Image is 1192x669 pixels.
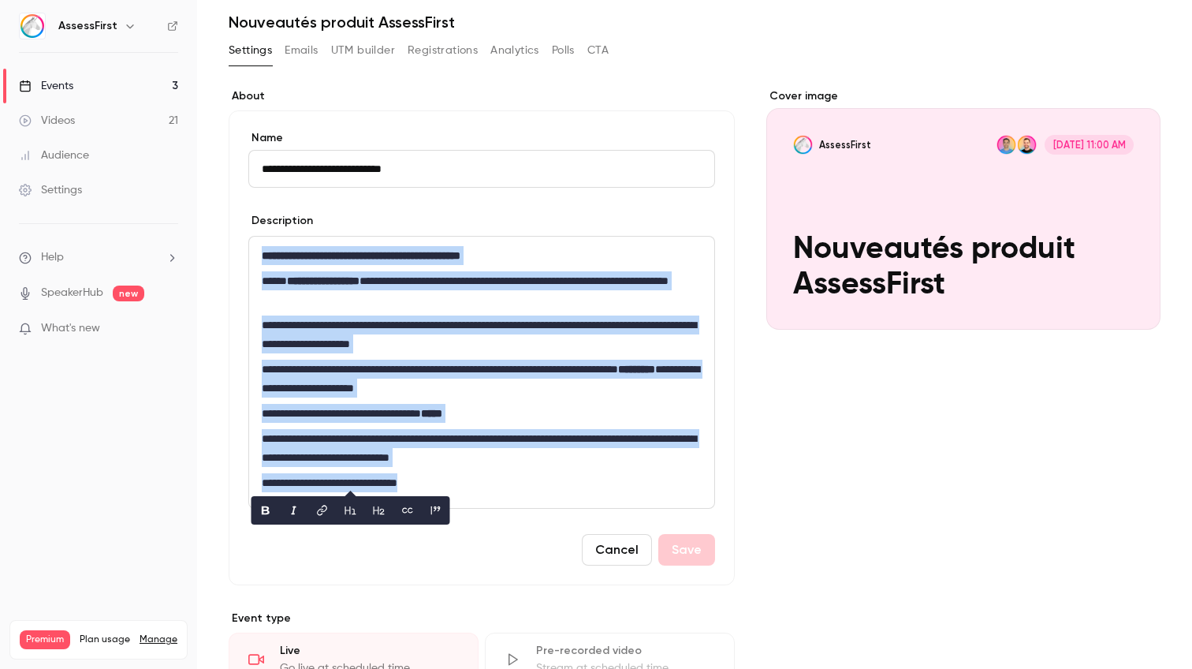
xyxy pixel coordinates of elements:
[285,38,318,63] button: Emails
[19,182,82,198] div: Settings
[280,643,459,659] div: Live
[113,286,144,301] span: new
[140,633,177,646] a: Manage
[20,13,45,39] img: AssessFirst
[229,611,735,626] p: Event type
[552,38,575,63] button: Polls
[310,498,335,523] button: link
[19,113,75,129] div: Videos
[19,249,178,266] li: help-dropdown-opener
[80,633,130,646] span: Plan usage
[423,498,449,523] button: blockquote
[281,498,307,523] button: italic
[229,13,1160,32] h1: Nouveautés produit AssessFirst
[229,88,735,104] label: About
[41,249,64,266] span: Help
[587,38,609,63] button: CTA
[249,237,714,508] div: editor
[253,498,278,523] button: bold
[41,285,103,301] a: SpeakerHub
[536,643,715,659] div: Pre-recorded video
[248,130,715,146] label: Name
[41,320,100,337] span: What's new
[58,18,117,34] h6: AssessFirst
[582,534,652,566] button: Cancel
[19,148,89,163] div: Audience
[229,38,272,63] button: Settings
[248,236,715,509] section: description
[248,213,313,229] label: Description
[490,38,539,63] button: Analytics
[331,38,395,63] button: UTM builder
[408,38,478,63] button: Registrations
[159,322,178,336] iframe: Noticeable Trigger
[766,88,1160,330] section: Cover image
[766,88,1160,104] label: Cover image
[20,630,70,649] span: Premium
[19,78,73,94] div: Events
